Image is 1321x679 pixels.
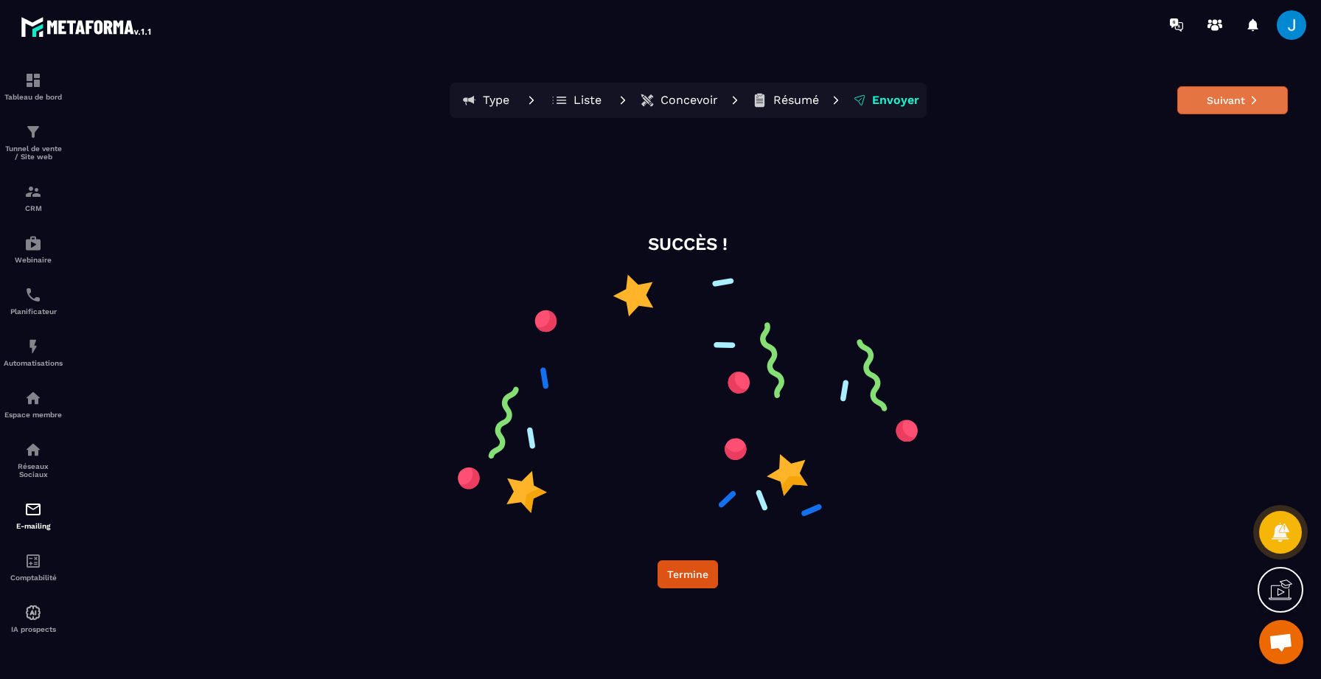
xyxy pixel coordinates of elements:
img: logo [21,13,153,40]
button: Type [453,86,519,115]
a: social-networksocial-networkRéseaux Sociaux [4,430,63,490]
button: Suivant [1177,86,1288,114]
img: formation [24,123,42,141]
p: Résumé [773,93,819,108]
p: Tableau de bord [4,93,63,101]
img: automations [24,604,42,621]
img: automations [24,234,42,252]
p: Tunnel de vente / Site web [4,144,63,161]
a: formationformationTunnel de vente / Site web [4,112,63,172]
a: automationsautomationsAutomatisations [4,327,63,378]
p: Type [483,93,509,108]
p: Espace membre [4,411,63,419]
p: Planificateur [4,307,63,316]
button: Termine [658,560,718,588]
img: automations [24,389,42,407]
p: Comptabilité [4,574,63,582]
a: formationformationTableau de bord [4,60,63,112]
p: E-mailing [4,522,63,530]
button: Liste [544,86,610,115]
a: automationsautomationsWebinaire [4,223,63,275]
p: Réseaux Sociaux [4,462,63,478]
p: Webinaire [4,256,63,264]
p: Envoyer [872,93,919,108]
a: formationformationCRM [4,172,63,223]
p: IA prospects [4,625,63,633]
button: Concevoir [635,86,722,115]
a: accountantaccountantComptabilité [4,541,63,593]
p: Automatisations [4,359,63,367]
p: Liste [574,93,602,108]
img: social-network [24,441,42,459]
a: Ouvrir le chat [1259,620,1303,664]
a: automationsautomationsEspace membre [4,378,63,430]
img: email [24,501,42,518]
button: Résumé [747,86,823,115]
p: CRM [4,204,63,212]
img: formation [24,183,42,201]
img: formation [24,72,42,89]
a: emailemailE-mailing [4,490,63,541]
img: scheduler [24,286,42,304]
p: SUCCÈS ! [648,232,728,257]
p: Concevoir [660,93,718,108]
img: accountant [24,552,42,570]
img: automations [24,338,42,355]
a: schedulerschedulerPlanificateur [4,275,63,327]
button: Envoyer [848,86,924,115]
